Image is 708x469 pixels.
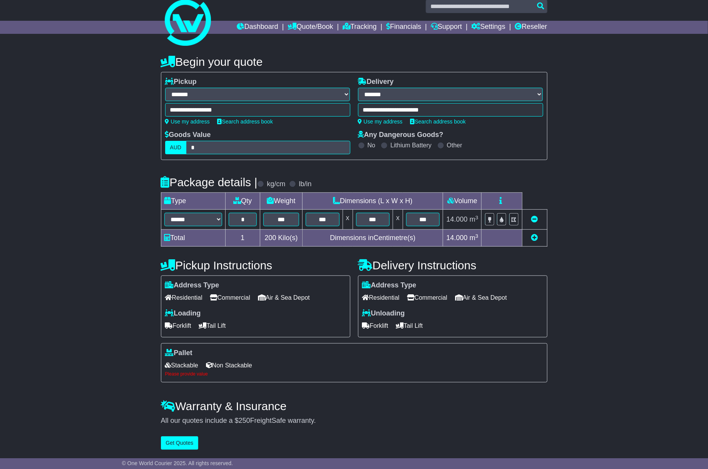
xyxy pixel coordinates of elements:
[218,119,273,125] a: Search address book
[393,210,403,230] td: x
[358,259,547,272] h4: Delivery Instructions
[410,119,466,125] a: Search address book
[165,292,203,304] span: Residential
[386,21,421,34] a: Financials
[260,193,303,210] td: Weight
[299,180,311,189] label: lb/in
[265,234,276,242] span: 200
[358,119,403,125] a: Use my address
[161,55,547,68] h4: Begin your quote
[362,309,405,318] label: Unloading
[303,230,443,247] td: Dimensions in Centimetre(s)
[161,230,225,247] td: Total
[303,193,443,210] td: Dimensions (L x W x H)
[447,234,468,242] span: 14.000
[165,320,191,332] span: Forklift
[260,230,303,247] td: Kilo(s)
[122,460,233,466] span: © One World Courier 2025. All rights reserved.
[362,320,388,332] span: Forklift
[161,193,225,210] td: Type
[362,281,417,290] label: Address Type
[447,215,468,223] span: 14.000
[161,400,547,412] h4: Warranty & Insurance
[447,142,462,149] label: Other
[161,417,547,425] div: All our quotes include a $ FreightSafe warranty.
[472,21,505,34] a: Settings
[199,320,226,332] span: Tail Lift
[267,180,285,189] label: kg/cm
[343,21,377,34] a: Tracking
[165,349,192,357] label: Pallet
[288,21,333,34] a: Quote/Book
[165,281,219,290] label: Address Type
[161,176,258,189] h4: Package details |
[443,193,482,210] td: Volume
[531,215,538,223] a: Remove this item
[343,210,353,230] td: x
[362,292,400,304] span: Residential
[390,142,432,149] label: Lithium Battery
[396,320,423,332] span: Tail Lift
[161,436,199,450] button: Get Quotes
[165,131,211,139] label: Goods Value
[206,359,252,371] span: Non Stackable
[455,292,507,304] span: Air & Sea Depot
[258,292,310,304] span: Air & Sea Depot
[531,234,538,242] a: Add new item
[165,141,187,154] label: AUD
[237,21,278,34] a: Dashboard
[515,21,547,34] a: Reseller
[470,234,479,242] span: m
[239,417,250,424] span: 250
[358,131,444,139] label: Any Dangerous Goods?
[165,309,201,318] label: Loading
[431,21,462,34] a: Support
[475,215,479,220] sup: 3
[165,359,198,371] span: Stackable
[407,292,447,304] span: Commercial
[358,78,394,86] label: Delivery
[368,142,375,149] label: No
[225,193,260,210] td: Qty
[225,230,260,247] td: 1
[165,119,210,125] a: Use my address
[475,233,479,239] sup: 3
[210,292,250,304] span: Commercial
[165,78,197,86] label: Pickup
[165,371,543,377] div: Please provide value
[470,215,479,223] span: m
[161,259,350,272] h4: Pickup Instructions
